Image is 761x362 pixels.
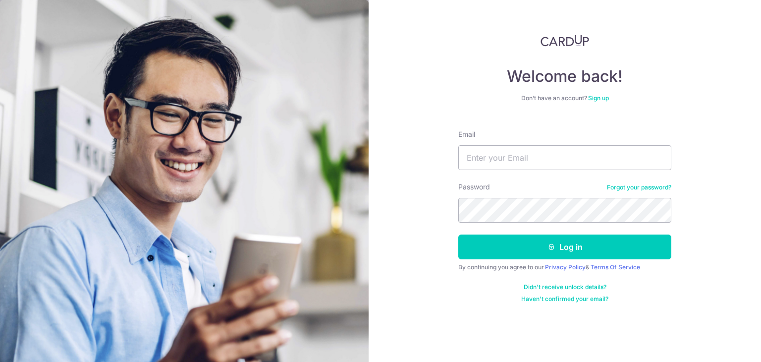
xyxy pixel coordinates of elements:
[591,263,640,271] a: Terms Of Service
[521,295,608,303] a: Haven't confirmed your email?
[458,182,490,192] label: Password
[524,283,606,291] a: Didn't receive unlock details?
[458,235,671,259] button: Log in
[541,35,589,47] img: CardUp Logo
[458,129,475,139] label: Email
[458,145,671,170] input: Enter your Email
[458,94,671,102] div: Don’t have an account?
[458,66,671,86] h4: Welcome back!
[588,94,609,102] a: Sign up
[545,263,586,271] a: Privacy Policy
[607,183,671,191] a: Forgot your password?
[458,263,671,271] div: By continuing you agree to our &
